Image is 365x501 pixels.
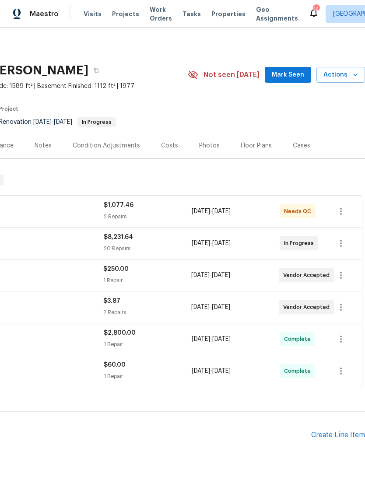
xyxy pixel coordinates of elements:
[256,5,298,23] span: Geo Assignments
[212,368,231,374] span: [DATE]
[182,11,201,17] span: Tasks
[212,272,230,278] span: [DATE]
[192,240,210,246] span: [DATE]
[212,336,231,342] span: [DATE]
[284,335,314,343] span: Complete
[191,304,210,310] span: [DATE]
[88,63,104,78] button: Copy Address
[284,207,315,216] span: Needs QC
[192,239,231,248] span: -
[199,141,220,150] div: Photos
[284,239,317,248] span: In Progress
[104,202,133,208] span: $1,077.46
[192,368,210,374] span: [DATE]
[112,10,139,18] span: Projects
[272,70,304,81] span: Mark Seen
[104,212,192,221] div: 2 Repairs
[150,5,172,23] span: Work Orders
[104,234,133,240] span: $8,231.64
[30,10,59,18] span: Maestro
[192,336,210,342] span: [DATE]
[283,303,333,312] span: Vendor Accepted
[192,208,210,214] span: [DATE]
[293,141,310,150] div: Cases
[283,271,333,280] span: Vendor Accepted
[104,340,192,349] div: 1 Repair
[104,330,136,336] span: $2,800.00
[204,70,260,79] span: Not seen [DATE]
[84,10,102,18] span: Visits
[313,5,319,14] div: 14
[191,272,210,278] span: [DATE]
[104,244,192,253] div: 20 Repairs
[78,119,115,125] span: In Progress
[103,266,129,272] span: $250.00
[192,207,231,216] span: -
[54,119,72,125] span: [DATE]
[73,141,140,150] div: Condition Adjustments
[103,308,191,317] div: 2 Repairs
[104,362,126,368] span: $60.00
[191,303,230,312] span: -
[284,367,314,375] span: Complete
[192,367,231,375] span: -
[33,119,72,125] span: -
[161,141,178,150] div: Costs
[192,335,231,343] span: -
[316,67,365,83] button: Actions
[33,119,52,125] span: [DATE]
[212,304,230,310] span: [DATE]
[191,271,230,280] span: -
[311,431,365,439] div: Create Line Item
[265,67,311,83] button: Mark Seen
[104,372,192,381] div: 1 Repair
[212,208,231,214] span: [DATE]
[103,298,120,304] span: $3.87
[211,10,246,18] span: Properties
[35,141,52,150] div: Notes
[323,70,358,81] span: Actions
[212,240,231,246] span: [DATE]
[241,141,272,150] div: Floor Plans
[103,276,191,285] div: 1 Repair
